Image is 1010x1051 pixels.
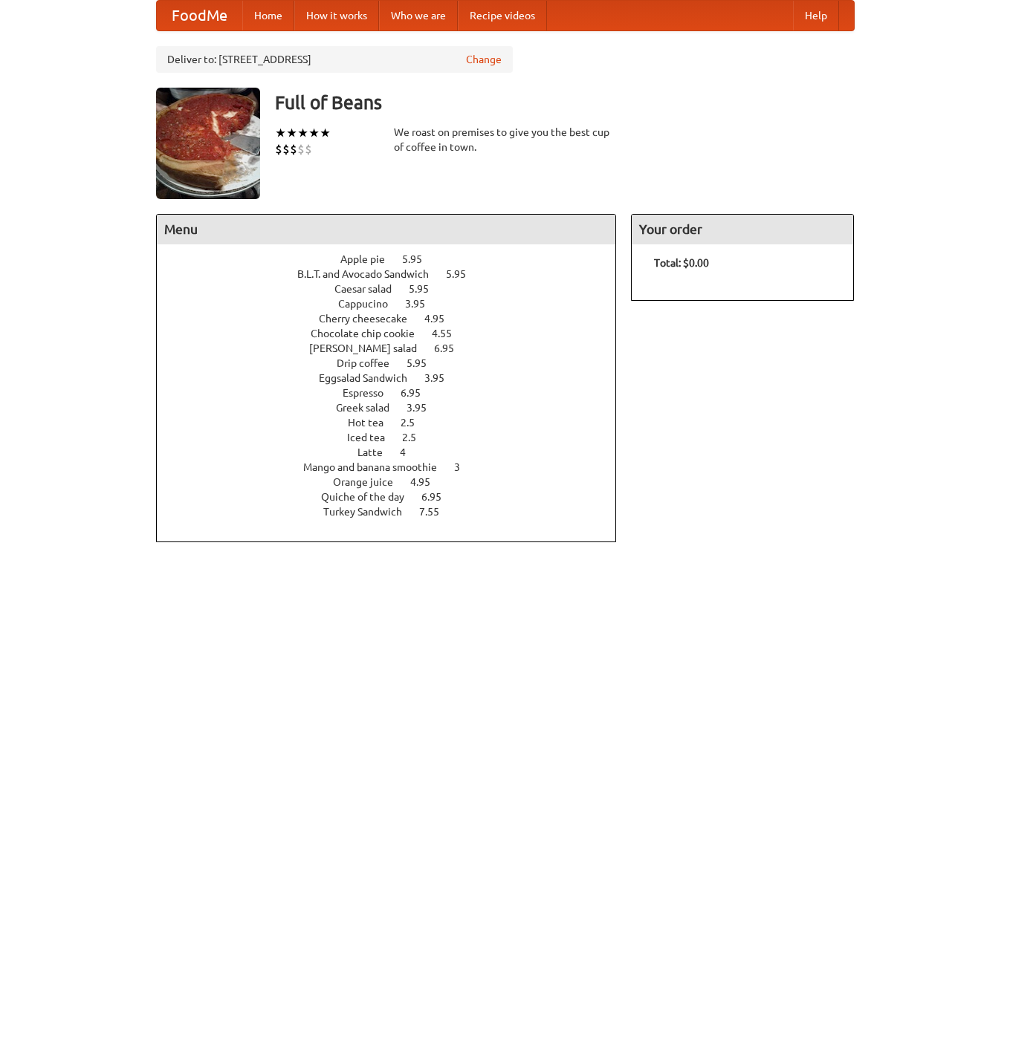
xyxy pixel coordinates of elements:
img: angular.jpg [156,88,260,199]
li: $ [282,141,290,157]
span: 6.95 [401,387,436,399]
b: Total: $0.00 [654,257,709,269]
a: B.L.T. and Avocado Sandwich 5.95 [297,268,493,280]
a: Drip coffee 5.95 [337,357,454,369]
span: 2.5 [402,432,431,443]
span: 6.95 [421,491,456,503]
span: Iced tea [347,432,400,443]
li: ★ [297,125,308,141]
li: $ [275,141,282,157]
span: Latte [357,446,398,458]
span: [PERSON_NAME] salad [309,342,432,354]
span: 6.95 [434,342,469,354]
a: Apple pie 5.95 [340,253,450,265]
a: Iced tea 2.5 [347,432,444,443]
span: Cappucino [338,298,403,310]
a: Eggsalad Sandwich 3.95 [319,372,472,384]
a: Quiche of the day 6.95 [321,491,469,503]
h4: Menu [157,215,616,244]
span: Espresso [343,387,398,399]
span: Quiche of the day [321,491,419,503]
a: [PERSON_NAME] salad 6.95 [309,342,482,354]
span: Caesar salad [334,283,407,295]
span: Hot tea [348,417,398,429]
span: 4.95 [424,313,459,325]
span: 4 [400,446,421,458]
span: Greek salad [336,402,404,414]
a: Cappucino 3.95 [338,298,453,310]
a: Home [242,1,294,30]
a: Chocolate chip cookie 4.55 [311,328,479,339]
span: Drip coffee [337,357,404,369]
a: Recipe videos [458,1,547,30]
a: Orange juice 4.95 [333,476,458,488]
li: $ [297,141,305,157]
span: 7.55 [419,506,454,518]
span: Orange juice [333,476,408,488]
li: ★ [308,125,320,141]
a: Help [793,1,839,30]
a: Turkey Sandwich 7.55 [323,506,467,518]
span: Eggsalad Sandwich [319,372,422,384]
span: 3.95 [424,372,459,384]
li: $ [305,141,312,157]
a: Greek salad 3.95 [336,402,454,414]
span: 5.95 [407,357,441,369]
span: 5.95 [409,283,444,295]
span: Mango and banana smoothie [303,461,452,473]
li: ★ [320,125,331,141]
span: 5.95 [402,253,437,265]
span: 3.95 [407,402,441,414]
a: Who we are [379,1,458,30]
div: We roast on premises to give you the best cup of coffee in town. [394,125,617,154]
a: Latte 4 [357,446,433,458]
span: 4.55 [432,328,467,339]
span: 2.5 [401,417,430,429]
li: $ [290,141,297,157]
a: Espresso 6.95 [343,387,448,399]
a: How it works [294,1,379,30]
h3: Full of Beans [275,88,855,117]
span: 4.95 [410,476,445,488]
a: Caesar salad 5.95 [334,283,456,295]
a: Cherry cheesecake 4.95 [319,313,472,325]
a: Change [466,52,502,67]
h4: Your order [632,215,853,244]
div: Deliver to: [STREET_ADDRESS] [156,46,513,73]
a: FoodMe [157,1,242,30]
a: Hot tea 2.5 [348,417,442,429]
li: ★ [286,125,297,141]
span: Turkey Sandwich [323,506,417,518]
li: ★ [275,125,286,141]
span: Apple pie [340,253,400,265]
span: Cherry cheesecake [319,313,422,325]
span: B.L.T. and Avocado Sandwich [297,268,444,280]
span: 3.95 [405,298,440,310]
span: Chocolate chip cookie [311,328,430,339]
a: Mango and banana smoothie 3 [303,461,488,473]
span: 3 [454,461,475,473]
span: 5.95 [446,268,481,280]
